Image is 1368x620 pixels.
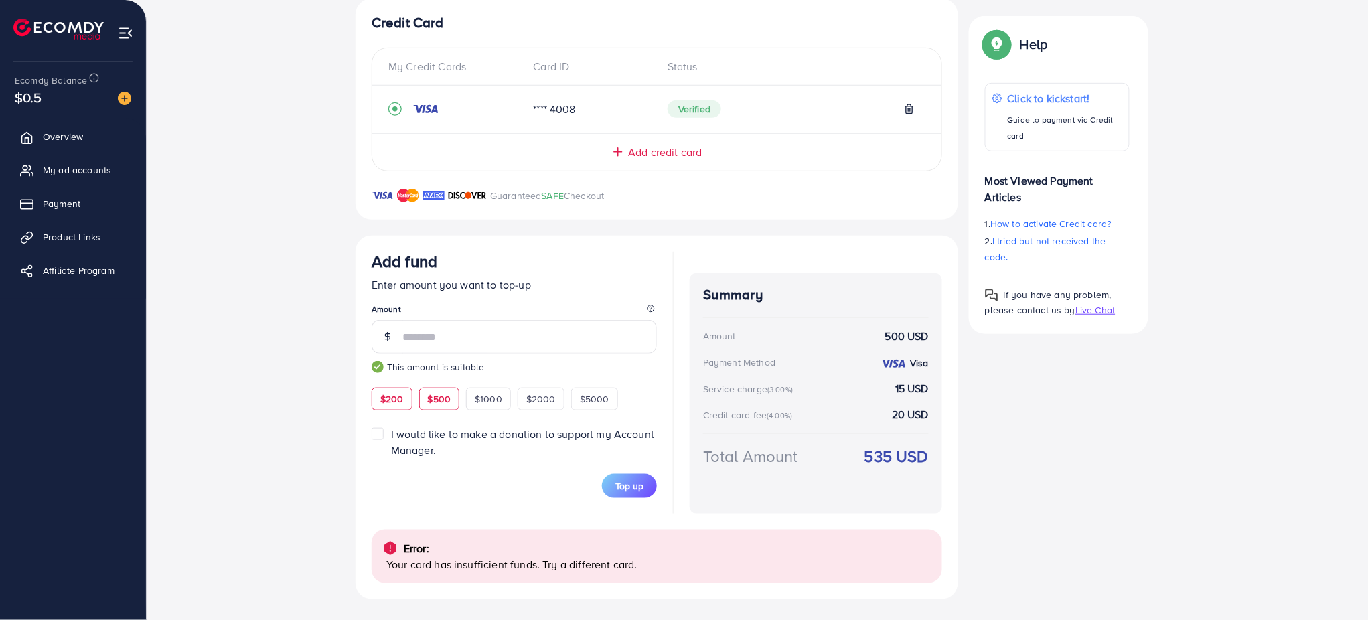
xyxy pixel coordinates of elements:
span: Top up [615,479,643,493]
p: Guide to payment via Credit card [1008,112,1122,144]
span: $2000 [526,392,556,406]
span: Overview [43,130,83,143]
img: brand [448,187,487,204]
img: Popup guide [985,289,998,302]
p: 2. [985,233,1130,265]
span: $200 [380,392,404,406]
p: Enter amount you want to top-up [372,277,657,293]
div: Payment Method [703,356,775,369]
small: (4.00%) [767,410,792,421]
strong: 20 USD [892,407,929,422]
img: credit [412,104,439,114]
iframe: Chat [1311,560,1358,610]
div: Status [657,59,925,74]
svg: record circle [388,102,402,116]
h4: Summary [703,287,929,303]
span: My ad accounts [43,163,111,177]
small: This amount is suitable [372,360,657,374]
button: Top up [602,474,657,498]
img: Popup guide [985,32,1009,56]
span: Verified [668,100,721,118]
img: brand [397,187,419,204]
span: $500 [428,392,451,406]
div: Credit card fee [703,408,797,422]
img: credit [880,358,907,369]
span: I would like to make a donation to support my Account Manager. [391,427,654,457]
a: Overview [10,123,136,150]
a: Payment [10,190,136,217]
span: $0.5 [15,88,42,107]
a: Affiliate Program [10,257,136,284]
img: brand [372,187,394,204]
span: If you have any problem, please contact us by [985,288,1112,317]
p: Click to kickstart! [1008,90,1122,106]
p: Most Viewed Payment Articles [985,162,1130,205]
strong: 500 USD [885,329,929,344]
span: Affiliate Program [43,264,115,277]
p: Guaranteed Checkout [490,187,605,204]
legend: Amount [372,303,657,320]
p: Help [1020,36,1048,52]
div: Card ID [523,59,658,74]
img: image [118,92,131,105]
img: brand [423,187,445,204]
div: My Credit Cards [388,59,523,74]
img: menu [118,25,133,41]
div: Service charge [703,382,797,396]
a: Product Links [10,224,136,250]
strong: 15 USD [895,381,929,396]
p: Error: [404,540,429,556]
span: $1000 [475,392,502,406]
img: logo [13,19,104,40]
strong: Visa [910,356,929,370]
small: (3.00%) [767,384,793,395]
span: $5000 [580,392,609,406]
strong: 535 USD [864,445,929,468]
span: Product Links [43,230,100,244]
p: 1. [985,216,1130,232]
span: SAFE [542,189,564,202]
div: Total Amount [703,445,798,468]
img: alert [382,540,398,556]
p: Your card has insufficient funds. Try a different card. [386,556,931,572]
span: I tried but not received the code. [985,234,1106,264]
a: My ad accounts [10,157,136,183]
span: Payment [43,197,80,210]
img: guide [372,361,384,373]
span: Ecomdy Balance [15,74,87,87]
span: Live Chat [1075,303,1115,317]
span: How to activate Credit card? [990,217,1111,230]
div: Amount [703,329,736,343]
h3: Add fund [372,252,437,271]
h4: Credit Card [372,15,942,31]
span: Add credit card [628,145,702,160]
